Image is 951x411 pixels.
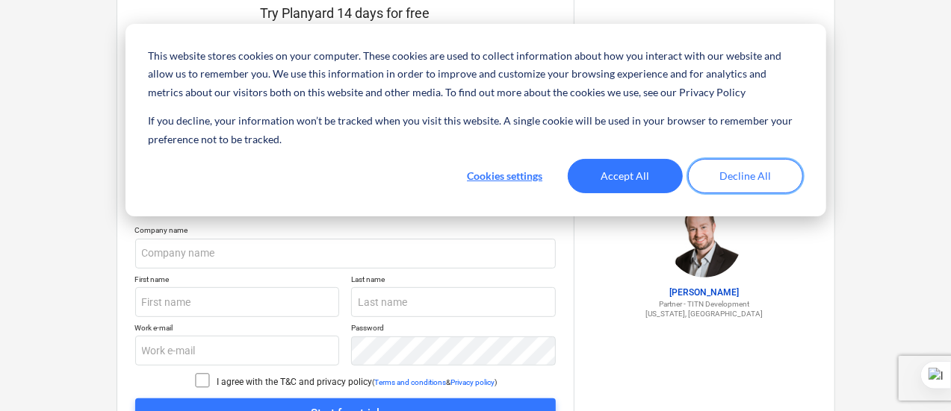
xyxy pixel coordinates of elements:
input: First name [135,287,340,317]
p: This website stores cookies on your computer. These cookies are used to collect information about... [148,47,802,102]
p: ( & ) [373,377,498,387]
input: Work e-mail [135,336,340,365]
p: First name [135,274,340,287]
button: Accept All [568,159,683,193]
img: Jordan Cohen [667,203,742,277]
div: Cookie banner [126,24,826,216]
input: Last name [351,287,556,317]
button: Decline All [688,159,803,193]
input: Company name [135,239,556,269]
a: Terms and conditions [375,378,447,386]
p: [PERSON_NAME] [592,286,817,299]
p: Partner - TITN Development [592,299,817,309]
p: Last name [351,274,556,287]
p: Password [351,323,556,336]
p: Try Planyard 14 days for free [135,4,556,22]
p: Work e-mail [135,323,340,336]
p: [US_STATE], [GEOGRAPHIC_DATA] [592,309,817,319]
p: Company name [135,225,556,238]
a: Privacy policy [451,378,495,386]
p: If you decline, your information won’t be tracked when you visit this website. A single cookie wi... [148,112,802,148]
p: I agree with the T&C and privacy policy [217,376,373,389]
button: Cookies settings [447,159,563,193]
